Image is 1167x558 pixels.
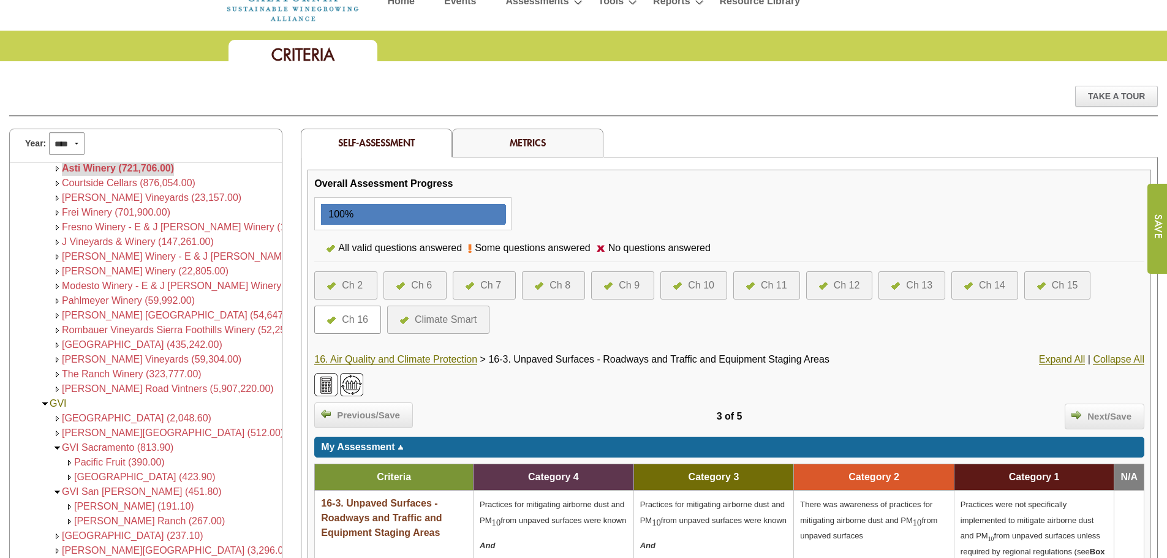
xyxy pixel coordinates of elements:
span: Modesto Winery - E & J [PERSON_NAME] Winery (3,479,737.00) [62,281,348,291]
span: [PERSON_NAME] Vineyards (59,304.00) [62,354,241,364]
td: Category 1 [954,464,1114,491]
a: Ch 7 [466,278,503,293]
div: Ch 12 [834,278,860,293]
a: Pahlmeyer Winery (59,992.00) [62,295,195,306]
span: My Assessment [321,442,395,452]
span: 3 of 5 [717,411,742,421]
img: Collapse <span class='AgFacilityColorRed'>GVI San Joaquin (451.80)</span> [53,488,62,497]
div: Click to toggle my assessment information [314,437,1144,458]
img: arrow_right.png [1071,410,1081,420]
span: 16-3. Unpaved Surfaces - Roadways and Traffic and Equipment Staging Areas [321,498,442,538]
a: Frei Winery (701,900.00) [62,207,170,217]
a: Climate Smart [400,312,477,327]
div: Ch 10 [688,278,714,293]
span: [PERSON_NAME] (191.10) [74,501,194,511]
span: And [480,541,495,550]
a: The Ranch Winery (323,777.00) [62,369,202,379]
a: GVI San [PERSON_NAME] (451.80) [62,486,222,497]
div: Ch 8 [550,278,570,293]
div: Ch 6 [411,278,432,293]
div: Overall Assessment Progress [314,176,453,191]
div: Ch 9 [619,278,640,293]
div: Ch 15 [1052,278,1078,293]
img: Collapse <span class='AgFacilityColorRed'>GVI Sacramento (813.90)</span> [53,443,62,453]
a: [PERSON_NAME] Road Vintners (5,907,220.00) [62,383,274,394]
a: [PERSON_NAME][GEOGRAPHIC_DATA] (512.00) [62,428,284,438]
a: [PERSON_NAME] Winery (22,805.00) [62,266,228,276]
a: Rombauer Vineyards Sierra Foothills Winery (52,258.00) [62,325,308,335]
a: [GEOGRAPHIC_DATA] (435,242.00) [62,339,222,350]
span: > [480,354,486,364]
div: Climate Smart [415,312,477,327]
a: Ch 9 [604,278,641,293]
a: Expand All [1039,354,1086,365]
img: icon-all-questions-answered.png [535,282,543,290]
img: icon-all-questions-answered.png [604,282,613,290]
a: Ch 10 [673,278,714,293]
a: Ch 13 [891,278,932,293]
img: icon-all-questions-answered.png [327,245,335,252]
div: Ch 14 [979,278,1005,293]
img: icon-all-questions-answered.png [673,282,682,290]
span: There was awareness of practices for mitigating airborne dust and PM from unpaved surfaces [800,500,937,540]
div: Ch 16 [342,312,368,327]
span: | [1088,354,1090,364]
a: [PERSON_NAME] Ranch (267.00) [74,516,225,526]
span: Next/Save [1081,410,1138,424]
a: Courtside Cellars (876,054.00) [62,178,195,188]
a: [GEOGRAPHIC_DATA] (2,048.60) [62,413,211,423]
span: 10 [652,518,661,527]
a: 16. Air Quality and Climate Protection [314,354,477,365]
img: arrow_left.png [321,409,331,418]
span: Criteria [377,472,411,482]
td: Category 2 [794,464,954,491]
span: Asti Winery (721,706.00) [62,163,174,173]
a: Next/Save [1065,404,1144,429]
span: [GEOGRAPHIC_DATA] (237.10) [62,530,203,541]
div: 100% [322,205,353,224]
a: Ch 12 [819,278,860,293]
img: icon-all-questions-answered.png [400,317,409,324]
span: Year: [25,137,46,150]
img: icon-all-questions-answered.png [964,282,973,290]
a: GVI Sacramento (813.90) [62,442,173,453]
a: Collapse All [1093,354,1144,365]
img: sort_arrow_up.gif [398,445,404,450]
img: icon-all-questions-answered.png [327,282,336,290]
span: J Vineyards & Winery (147,261.00) [62,236,214,247]
a: Ch 8 [535,278,572,293]
a: Pacific Fruit (390.00) [74,457,165,467]
a: Ch 2 [327,278,364,293]
img: icon-all-questions-answered.png [327,317,336,324]
img: icon-all-questions-answered.png [396,282,405,290]
td: N/A [1114,464,1144,491]
a: GVI [50,398,67,409]
a: Metrics [510,136,546,149]
a: [PERSON_NAME] [GEOGRAPHIC_DATA] (54,647.00) [62,310,300,320]
a: [PERSON_NAME][GEOGRAPHIC_DATA] (3,296.00) [62,545,292,556]
span: Fresno Winery - E & J [PERSON_NAME] Winery (18,946,685.00) [62,222,346,232]
img: EconomicToolSWPIcon38x38.png [314,373,338,396]
img: HighImpactPracticeSWPIcon38x38.png [340,373,363,396]
span: [PERSON_NAME] Vineyards (23,157.00) [62,192,241,203]
a: [PERSON_NAME] Winery - E & J [PERSON_NAME] Winery (30,993,770.00) [62,251,396,262]
a: [GEOGRAPHIC_DATA] (423.90) [74,472,216,482]
span: 16-3. Unpaved Surfaces - Roadways and Traffic and Equipment Staging Areas [488,354,829,364]
img: icon-all-questions-answered.png [1037,282,1046,290]
span: Previous/Save [331,409,406,423]
a: Previous/Save [314,402,413,428]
